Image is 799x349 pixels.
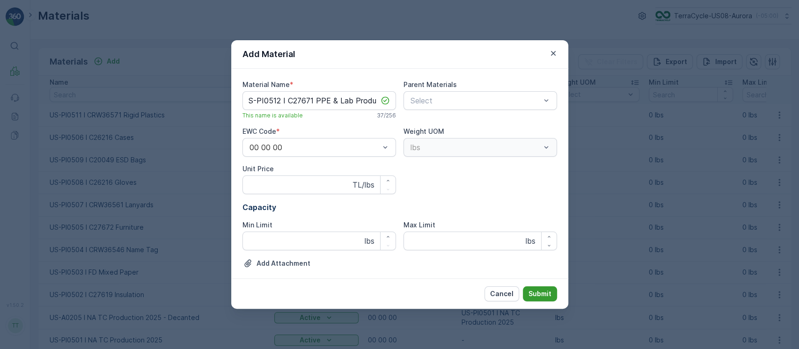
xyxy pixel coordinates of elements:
[352,179,374,190] p: TL/lbs
[410,95,541,106] p: Select
[528,289,551,298] p: Submit
[403,221,435,229] label: Max Limit
[526,235,535,247] p: lbs
[403,127,444,135] label: Weight UOM
[242,165,274,173] label: Unit Price
[365,235,374,247] p: lbs
[242,221,272,229] label: Min Limit
[523,286,557,301] button: Submit
[257,259,310,268] p: Add Attachment
[242,258,311,269] button: Upload File
[490,289,513,298] p: Cancel
[484,286,519,301] button: Cancel
[377,112,396,119] p: 37 / 256
[242,127,276,135] label: EWC Code
[242,202,557,213] p: Capacity
[242,48,295,61] p: Add Material
[242,80,290,88] label: Material Name
[403,80,457,88] label: Parent Materials
[242,112,303,119] span: This name is available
